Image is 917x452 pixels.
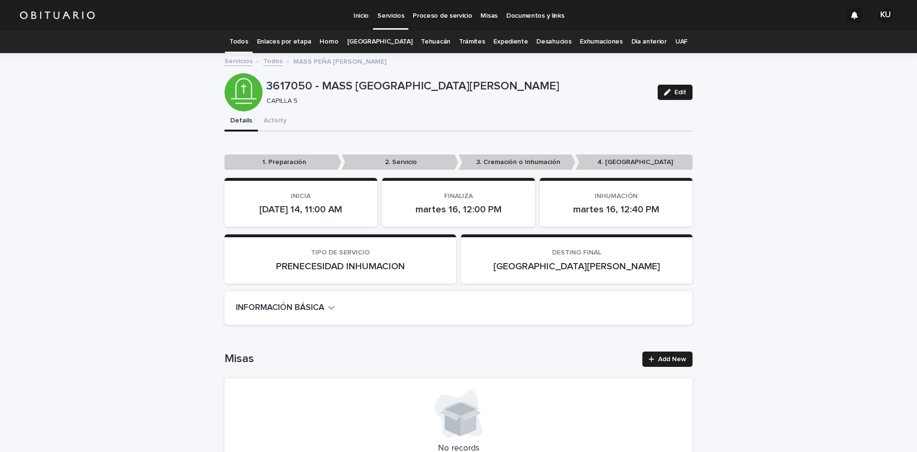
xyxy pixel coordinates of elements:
p: 4. [GEOGRAPHIC_DATA] [576,154,693,170]
p: martes 16, 12:00 PM [394,204,523,215]
img: HUM7g2VNRLqGMmR9WVqf [19,6,96,25]
span: DESTINO FINAL [552,249,601,256]
span: FINALIZA [444,193,473,199]
a: UAF [675,31,688,53]
a: Add New [642,352,693,367]
span: TIPO DE SERVICIO [311,249,370,256]
span: INHUMACIÓN [595,193,638,199]
a: Expediente [493,31,528,53]
a: [GEOGRAPHIC_DATA] [347,31,413,53]
a: Tehuacán [421,31,450,53]
p: PRENECESIDAD INHUMACION [236,261,445,272]
div: KU [878,8,893,23]
p: 3617050 - MASS [GEOGRAPHIC_DATA][PERSON_NAME] [267,79,650,93]
button: Edit [658,85,693,100]
span: Edit [674,89,686,96]
p: CAPILLA 5 [267,97,646,105]
p: martes 16, 12:40 PM [551,204,681,215]
a: Horno [320,31,338,53]
span: Add New [658,356,686,363]
h2: INFORMACIÓN BÁSICA [236,303,324,313]
a: Todos [229,31,248,53]
a: Desahucios [536,31,571,53]
button: INFORMACIÓN BÁSICA [236,303,335,313]
a: Día anterior [631,31,667,53]
button: Activity [258,111,292,132]
p: 1. Preparación [224,154,341,170]
a: Enlaces por etapa [257,31,311,53]
a: Exhumaciones [580,31,622,53]
p: 2. Servicio [341,154,458,170]
a: Trámites [459,31,485,53]
button: Details [224,111,258,132]
h1: Misas [224,352,637,366]
p: MASS PEÑA [PERSON_NAME] [293,55,386,66]
p: [DATE] 14, 11:00 AM [236,204,366,215]
span: INICIA [291,193,310,199]
a: Servicios [224,55,253,66]
p: [GEOGRAPHIC_DATA][PERSON_NAME] [472,261,681,272]
a: Todos [263,55,283,66]
p: 3. Cremación o Inhumación [458,154,576,170]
